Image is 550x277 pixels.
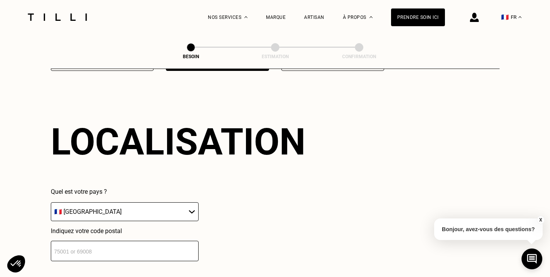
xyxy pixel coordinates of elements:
[244,16,247,18] img: Menu déroulant
[434,218,543,240] p: Bonjour, avez-vous des questions?
[51,188,199,195] p: Quel est votre pays ?
[237,54,314,59] div: Estimation
[518,16,522,18] img: menu déroulant
[266,15,286,20] a: Marque
[537,216,544,224] button: X
[152,54,229,59] div: Besoin
[51,120,306,163] div: Localisation
[51,227,199,235] p: Indiquez votre code postal
[501,13,509,21] span: 🇫🇷
[25,13,90,21] img: Logo du service de couturière Tilli
[51,241,199,261] input: 75001 or 69008
[321,54,398,59] div: Confirmation
[369,16,373,18] img: Menu déroulant à propos
[304,15,324,20] a: Artisan
[391,8,445,26] a: Prendre soin ici
[470,13,479,22] img: icône connexion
